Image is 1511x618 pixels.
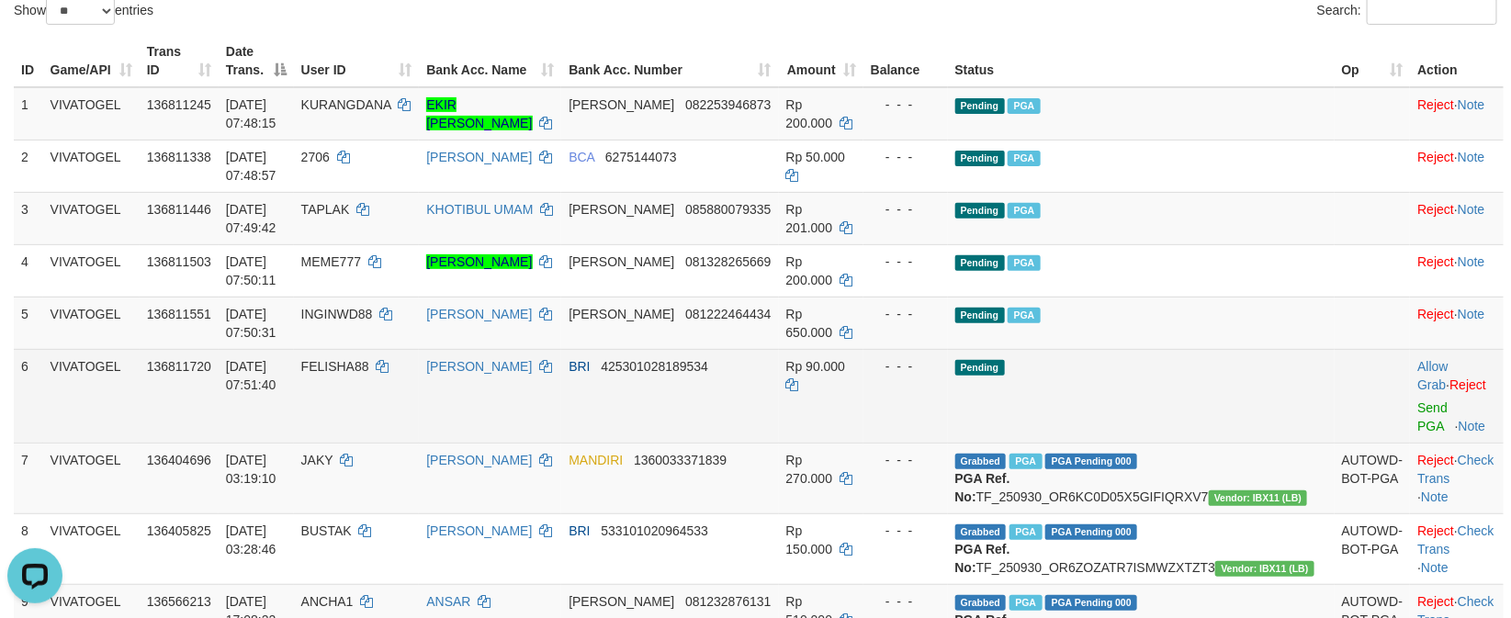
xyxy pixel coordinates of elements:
span: KURANGDANA [301,97,391,112]
span: PGA Pending [1045,454,1137,469]
a: Note [1458,254,1485,269]
span: Copy 533101020964533 to clipboard [601,523,708,538]
span: 2706 [301,150,330,164]
th: Bank Acc. Name: activate to sort column ascending [419,35,561,87]
td: VIVATOGEL [43,87,140,140]
span: Rp 270.000 [786,453,833,486]
span: Pending [955,255,1005,271]
th: Action [1410,35,1504,87]
span: [PERSON_NAME] [569,594,674,609]
a: Reject [1417,97,1454,112]
span: PGA [1008,308,1040,323]
span: [PERSON_NAME] [569,254,674,269]
td: TF_250930_OR6KC0D05X5GIFIQRXV7 [948,443,1335,513]
span: Rp 150.000 [786,523,833,556]
a: Reject [1417,523,1454,538]
span: 136811720 [147,359,211,374]
td: · [1410,87,1504,140]
a: [PERSON_NAME] [426,453,532,467]
span: Rp 200.000 [786,97,833,130]
span: PGA Pending [1045,524,1137,540]
span: [DATE] 07:51:40 [226,359,276,392]
a: [PERSON_NAME] [426,307,532,321]
span: INGINWD88 [301,307,373,321]
a: Reject [1417,202,1454,217]
span: Copy 081328265669 to clipboard [685,254,771,269]
span: Vendor URL: https://dashboard.q2checkout.com/secure [1215,561,1314,577]
td: · [1410,297,1504,349]
span: PGA [1008,203,1040,219]
a: [PERSON_NAME] [426,359,532,374]
th: Op: activate to sort column ascending [1335,35,1411,87]
th: Status [948,35,1335,87]
span: [DATE] 03:28:46 [226,523,276,556]
span: [PERSON_NAME] [569,307,674,321]
td: · [1410,140,1504,192]
a: Note [1458,202,1485,217]
td: · [1410,192,1504,244]
td: 3 [14,192,43,244]
span: Copy 1360033371839 to clipboard [634,453,727,467]
span: 136811503 [147,254,211,269]
td: VIVATOGEL [43,140,140,192]
span: Marked by bttwdluis [1009,595,1042,611]
td: 4 [14,244,43,297]
th: Bank Acc. Number: activate to sort column ascending [561,35,778,87]
span: 136404696 [147,453,211,467]
div: - - - [871,148,941,166]
td: AUTOWD-BOT-PGA [1335,513,1411,584]
span: [DATE] 07:48:15 [226,97,276,130]
div: - - - [871,592,941,611]
span: BCA [569,150,594,164]
span: Copy 082253946873 to clipboard [685,97,771,112]
span: Copy 425301028189534 to clipboard [601,359,708,374]
span: Pending [955,151,1005,166]
td: · [1410,349,1504,443]
a: Reject [1417,594,1454,609]
span: PGA Pending [1045,595,1137,611]
span: Rp 650.000 [786,307,833,340]
span: TAPLAK [301,202,350,217]
div: - - - [871,305,941,323]
div: - - - [871,96,941,114]
span: [DATE] 03:19:10 [226,453,276,486]
span: BRI [569,523,590,538]
td: VIVATOGEL [43,244,140,297]
td: 8 [14,513,43,584]
a: [PERSON_NAME] [426,150,532,164]
td: VIVATOGEL [43,513,140,584]
span: 136811245 [147,97,211,112]
td: 1 [14,87,43,140]
span: Vendor URL: https://dashboard.q2checkout.com/secure [1209,490,1308,506]
a: Note [1421,560,1449,575]
a: [PERSON_NAME] [426,523,532,538]
span: 136811338 [147,150,211,164]
span: Rp 200.000 [786,254,833,287]
a: Note [1458,307,1485,321]
a: KHOTIBUL UMAM [426,202,533,217]
span: · [1417,359,1449,392]
span: [DATE] 07:49:42 [226,202,276,235]
span: Copy 6275144073 to clipboard [605,150,677,164]
td: · · [1410,443,1504,513]
span: 136811446 [147,202,211,217]
span: MANDIRI [569,453,623,467]
span: ANCHA1 [301,594,354,609]
span: Copy 085880079335 to clipboard [685,202,771,217]
td: · · [1410,513,1504,584]
a: Allow Grab [1417,359,1448,392]
span: Marked by bttrenal [1009,454,1042,469]
td: 5 [14,297,43,349]
span: [PERSON_NAME] [569,202,674,217]
span: Grabbed [955,524,1007,540]
span: PGA [1008,255,1040,271]
span: PGA [1008,98,1040,114]
a: EKIR [PERSON_NAME] [426,97,532,130]
th: Date Trans.: activate to sort column descending [219,35,294,87]
span: 136566213 [147,594,211,609]
div: - - - [871,522,941,540]
span: MEME777 [301,254,361,269]
span: BRI [569,359,590,374]
span: JAKY [301,453,333,467]
a: Reject [1417,453,1454,467]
